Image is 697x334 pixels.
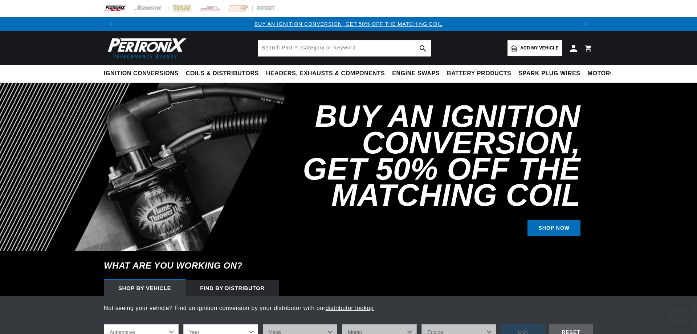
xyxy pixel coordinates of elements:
span: Motorcycle [588,70,631,77]
p: Not seeing your vehicle? Find an ignition conversion by your distributor with our [104,303,593,313]
div: 1 of 3 [118,20,579,28]
summary: Headers, Exhausts & Components [262,65,388,82]
button: Translation missing: en.sections.announcements.next_announcement [579,17,593,31]
h2: Buy an Ignition Conversion, Get 50% off the Matching Coil [270,103,580,208]
span: Engine Swaps [392,70,440,77]
span: Spark Plug Wires [518,70,580,77]
span: Coils & Distributors [186,70,259,77]
button: Translation missing: en.sections.announcements.previous_announcement [104,17,118,31]
div: Shop by vehicle [104,280,186,296]
span: Ignition Conversions [104,70,179,77]
summary: Engine Swaps [388,65,443,82]
span: Battery Products [447,70,511,77]
summary: Coils & Distributors [182,65,262,82]
span: Add my vehicle [520,45,559,52]
slideshow-component: Translation missing: en.sections.announcements.announcement_bar [86,17,611,31]
a: Add my vehicle [508,40,562,56]
img: Pertronix [104,36,187,61]
button: search button [415,40,431,56]
div: Announcement [118,20,579,28]
span: Headers, Exhausts & Components [266,70,385,77]
a: BUY AN IGNITION CONVERSION, GET 50% OFF THE MATCHING COIL [254,21,443,27]
a: distributor lookup [326,305,374,311]
h6: What are you working on? [86,251,611,280]
summary: Battery Products [443,65,515,82]
summary: Spark Plug Wires [515,65,584,82]
input: Search Part #, Category or Keyword [258,40,431,56]
summary: Motorcycle [584,65,635,82]
div: Find by Distributor [186,280,279,296]
a: SHOP NOW [527,220,580,236]
summary: Ignition Conversions [104,65,182,82]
